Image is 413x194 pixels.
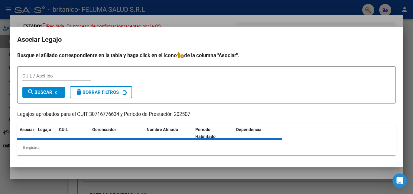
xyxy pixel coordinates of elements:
mat-icon: delete [75,88,83,96]
datatable-header-cell: Periodo Habilitado [193,123,234,143]
datatable-header-cell: Nombre Afiliado [144,123,193,143]
h4: Busque el afiliado correspondiente en la tabla y haga click en el ícono de la columna "Asociar". [17,51,396,59]
button: Buscar [22,87,65,98]
span: CUIL [59,127,68,132]
span: Gerenciador [92,127,116,132]
p: Legajos aprobados para el CUIT 30716776634 y Período de Prestación 202507 [17,111,396,118]
mat-icon: search [27,88,34,96]
span: Asociar [20,127,34,132]
h2: Asociar Legajo [17,34,396,45]
datatable-header-cell: CUIL [57,123,90,143]
span: Periodo Habilitado [195,127,216,139]
datatable-header-cell: Asociar [17,123,35,143]
span: Borrar Filtros [75,90,119,95]
span: Nombre Afiliado [147,127,178,132]
span: Dependencia [236,127,262,132]
datatable-header-cell: Legajo [35,123,57,143]
datatable-header-cell: Dependencia [234,123,282,143]
span: Legajo [38,127,51,132]
div: 0 registros [17,140,396,155]
datatable-header-cell: Gerenciador [90,123,144,143]
iframe: Intercom live chat [392,173,407,188]
span: Buscar [27,90,52,95]
button: Borrar Filtros [70,86,132,98]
